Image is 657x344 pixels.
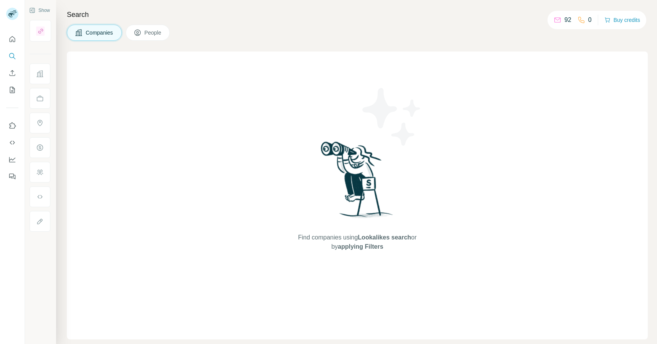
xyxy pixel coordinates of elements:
button: Search [6,49,18,63]
button: Buy credits [604,15,640,25]
p: 0 [588,15,592,25]
span: People [144,29,162,37]
button: Enrich CSV [6,66,18,80]
span: Companies [86,29,114,37]
span: Find companies using or by [296,233,419,251]
img: Surfe Illustration - Woman searching with binoculars [317,140,397,225]
h4: Search [67,9,648,20]
button: Use Surfe on LinkedIn [6,119,18,133]
img: Surfe Illustration - Stars [357,82,426,151]
span: Lookalikes search [358,234,411,241]
button: Use Surfe API [6,136,18,150]
button: Show [24,5,55,16]
button: My lists [6,83,18,97]
p: 92 [564,15,571,25]
button: Feedback [6,170,18,183]
span: applying Filters [338,243,383,250]
button: Dashboard [6,153,18,166]
button: Quick start [6,32,18,46]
